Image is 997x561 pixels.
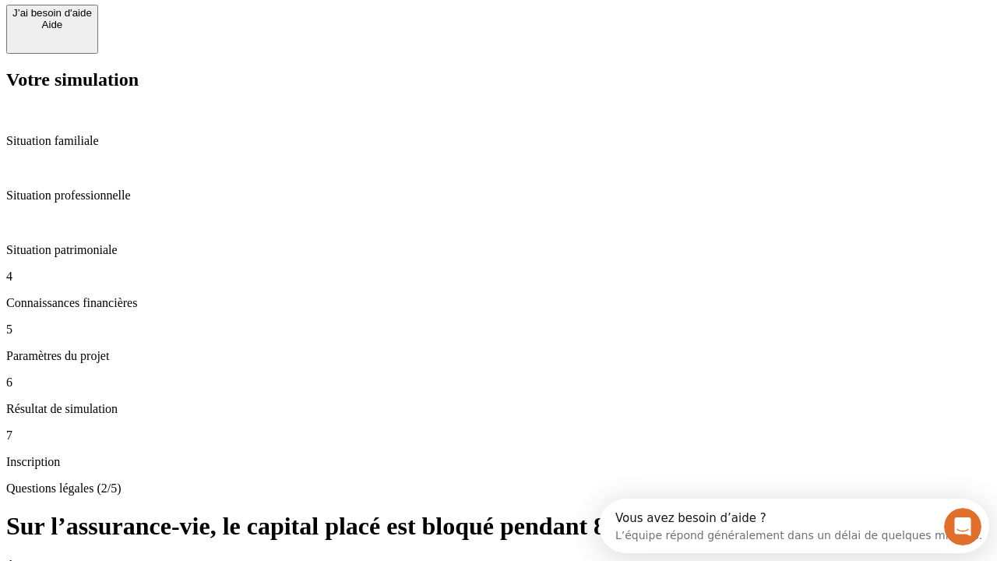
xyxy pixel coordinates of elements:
p: 6 [6,376,991,390]
p: 5 [6,323,991,337]
div: J’ai besoin d'aide [12,7,92,19]
p: Inscription [6,455,991,469]
div: L’équipe répond généralement dans un délai de quelques minutes. [16,26,383,42]
p: Paramètres du projet [6,349,991,363]
div: Aide [12,19,92,30]
h1: Sur l’assurance-vie, le capital placé est bloqué pendant 8 ans ? [6,512,991,541]
p: Situation familiale [6,134,991,148]
iframe: Intercom live chat [944,508,981,545]
p: 4 [6,270,991,284]
p: Situation professionnelle [6,189,991,203]
h2: Votre simulation [6,69,991,90]
p: Connaissances financières [6,296,991,310]
button: J’ai besoin d'aideAide [6,5,98,54]
p: Résultat de simulation [6,402,991,416]
iframe: Intercom live chat discovery launcher [599,499,989,553]
p: Questions légales (2/5) [6,482,991,496]
p: Situation patrimoniale [6,243,991,257]
div: Ouvrir le Messenger Intercom [6,6,429,49]
p: 7 [6,429,991,443]
div: Vous avez besoin d’aide ? [16,13,383,26]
